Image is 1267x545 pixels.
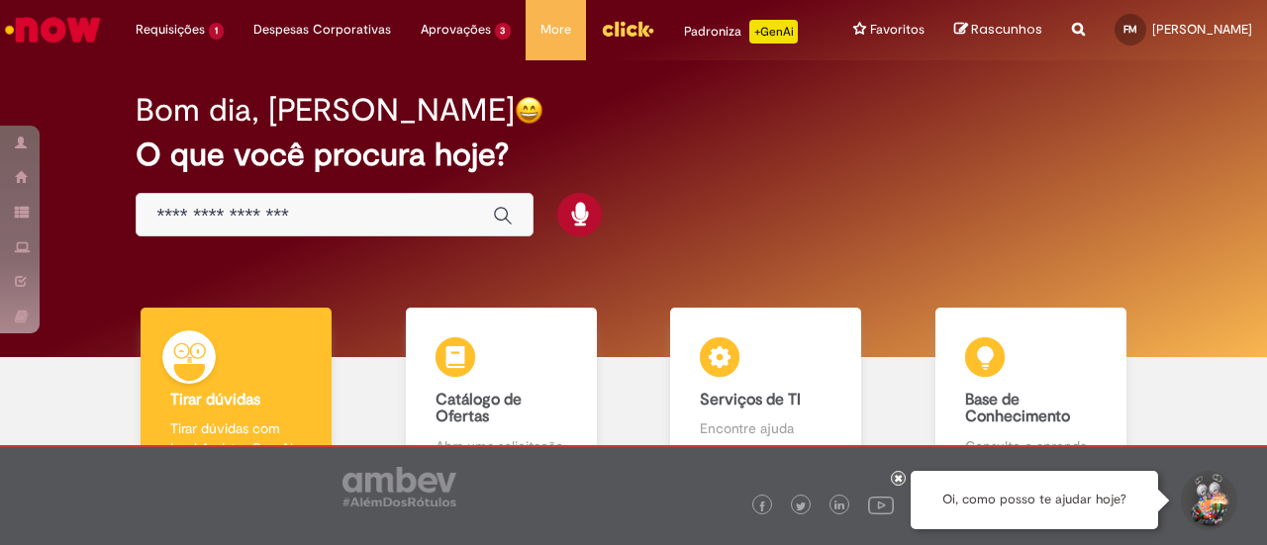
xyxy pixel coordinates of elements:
p: Tirar dúvidas com Lupi Assist e Gen Ai [170,418,302,458]
img: click_logo_yellow_360x200.png [601,14,654,44]
span: [PERSON_NAME] [1152,21,1252,38]
span: FM [1123,23,1137,36]
img: logo_footer_ambev_rotulo_gray.png [342,467,456,506]
img: logo_footer_youtube.png [868,492,894,517]
p: Consulte e aprenda [965,436,1097,456]
span: 3 [495,23,512,40]
a: Serviços de TI Encontre ajuda [633,308,899,479]
h2: O que você procura hoje? [136,137,1130,172]
a: Tirar dúvidas Tirar dúvidas com Lupi Assist e Gen Ai [104,308,369,479]
span: Requisições [136,20,205,40]
b: Tirar dúvidas [170,390,260,409]
img: logo_footer_linkedin.png [834,500,844,512]
span: Favoritos [870,20,925,40]
img: ServiceNow [2,10,104,49]
img: happy-face.png [515,96,543,125]
b: Base de Conhecimento [965,390,1070,427]
span: More [540,20,571,40]
img: logo_footer_facebook.png [757,501,767,511]
span: 1 [209,23,224,40]
p: +GenAi [749,20,798,44]
span: Rascunhos [971,20,1042,39]
span: Aprovações [421,20,491,40]
a: Base de Conhecimento Consulte e aprenda [899,308,1164,479]
h2: Bom dia, [PERSON_NAME] [136,93,515,128]
b: Serviços de TI [700,390,801,409]
a: Rascunhos [954,21,1042,40]
b: Catálogo de Ofertas [436,390,522,427]
p: Encontre ajuda [700,418,831,438]
div: Padroniza [684,20,798,44]
span: Despesas Corporativas [253,20,391,40]
div: Oi, como posso te ajudar hoje? [911,471,1158,529]
img: logo_footer_twitter.png [796,501,806,511]
p: Abra uma solicitação [436,436,567,456]
button: Iniciar Conversa de Suporte [1178,471,1237,530]
a: Catálogo de Ofertas Abra uma solicitação [369,308,634,479]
